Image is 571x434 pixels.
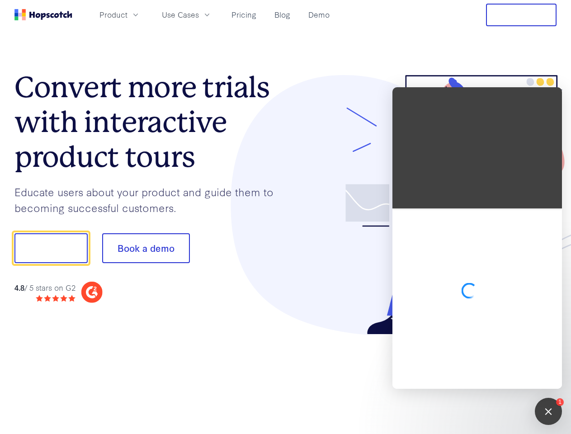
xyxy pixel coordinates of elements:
strong: 4.8 [14,282,24,292]
div: 1 [556,398,564,406]
h1: Convert more trials with interactive product tours [14,70,286,174]
p: Educate users about your product and guide them to becoming successful customers. [14,184,286,215]
button: Free Trial [486,4,557,26]
div: / 5 stars on G2 [14,282,76,293]
button: Use Cases [156,7,217,22]
a: Demo [305,7,333,22]
a: Home [14,9,72,20]
span: Product [99,9,127,20]
button: Product [94,7,146,22]
span: Use Cases [162,9,199,20]
a: Pricing [228,7,260,22]
button: Book a demo [102,233,190,263]
a: Blog [271,7,294,22]
button: Show me! [14,233,88,263]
